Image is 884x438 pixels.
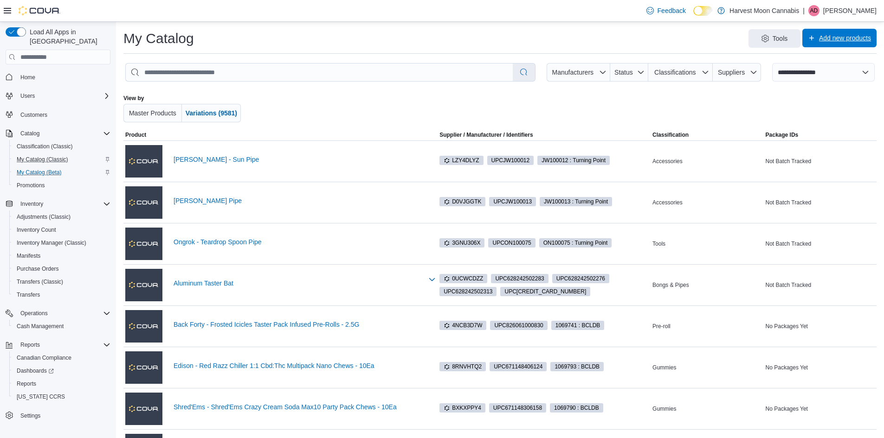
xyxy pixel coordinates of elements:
span: My Catalog (Beta) [13,167,110,178]
button: Catalog [17,128,43,139]
span: Washington CCRS [13,391,110,402]
span: Users [17,90,110,102]
button: Catalog [2,127,114,140]
a: [US_STATE] CCRS [13,391,69,402]
span: UPCON100075 [488,238,535,248]
span: 4NCB3D7W [439,321,486,330]
span: LZY4DLYZ [439,156,483,165]
span: My Catalog (Classic) [13,154,110,165]
a: Dashboards [9,364,114,377]
span: Customers [17,109,110,121]
span: Reports [13,378,110,389]
span: 8RNVHTQ2 [439,362,486,371]
a: Canadian Compliance [13,352,75,363]
span: Canadian Compliance [13,352,110,363]
div: Accessories [651,156,763,167]
span: Catalog [17,128,110,139]
span: UPC [CREDIT_CARD_NUMBER] [504,287,586,296]
label: View by [123,95,144,102]
div: Not Batch Tracked [764,279,877,291]
button: Operations [17,308,52,319]
span: UPC628242502276 [552,274,609,283]
span: Classification (Classic) [13,141,110,152]
span: UPC671148406124 [490,362,547,371]
span: 8RNVHTQ2 [444,362,482,371]
button: Adjustments (Classic) [9,210,114,223]
div: Not Batch Tracked [764,156,877,167]
span: Operations [17,308,110,319]
button: Users [17,90,39,102]
span: 1069793 : BCLDB [555,362,600,371]
span: UPC 826061000830 [494,321,543,330]
a: [PERSON_NAME] Pipe [174,197,423,204]
span: 1069793 : BCLDB [550,362,604,371]
span: Dashboards [13,365,110,376]
span: Manifests [17,252,40,260]
a: Customers [17,109,51,121]
a: Aluminum Taster Bat [174,279,423,287]
button: Status [610,63,649,82]
p: [PERSON_NAME] [823,5,877,16]
span: UPC ON100075 [492,239,531,247]
span: Feedback [658,6,686,15]
span: Users [20,92,35,100]
a: Purchase Orders [13,263,63,274]
span: JW100012 : Turning Point [542,156,606,165]
span: UPC628242502313 [439,287,497,296]
span: UPC 671148406124 [494,362,542,371]
span: Add new products [819,33,871,43]
a: Reports [13,378,40,389]
span: Purchase Orders [17,265,59,273]
button: Variations (9581) [182,104,241,122]
button: Master Products [123,104,182,122]
button: Classification (Classic) [9,140,114,153]
button: Purchase Orders [9,262,114,275]
div: Tools [651,238,763,249]
span: Settings [17,410,110,421]
span: Home [20,74,35,81]
div: Gummies [651,362,763,373]
div: Accessories [651,197,763,208]
span: My Catalog (Classic) [17,156,68,163]
span: Classification [652,131,689,139]
div: Andy Downing [808,5,819,16]
span: Customers [20,111,47,119]
span: 1069741 : BCLDB [555,321,600,330]
span: 1069741 : BCLDB [551,321,605,330]
span: UPC628242502283 [491,274,548,283]
button: Customers [2,108,114,121]
a: Home [17,72,39,83]
h1: My Catalog [123,29,194,48]
span: Canadian Compliance [17,354,71,362]
span: 3GNU306X [439,238,484,248]
span: Inventory Manager (Classic) [17,239,86,247]
span: UPCJW100012 [487,156,534,165]
button: Users [2,89,114,102]
span: Transfers [17,291,40,298]
div: No Packages Yet [764,321,877,332]
span: Dashboards [17,367,54,375]
span: UPCJW100013 [489,197,536,206]
a: Dashboards [13,365,58,376]
button: Tools [748,29,800,48]
img: Cova [19,6,60,15]
a: Shred'Ems - Shred'Ems Crazy Cream Soda Max10 Party Pack Chews - 10Ea [174,403,423,411]
span: Purchase Orders [13,263,110,274]
button: Reports [9,377,114,390]
span: Transfers (Classic) [17,278,63,286]
img: Jane West - Moon Pipe [125,186,162,219]
button: Manifests [9,249,114,262]
span: [US_STATE] CCRS [17,393,65,400]
span: Adjustments (Classic) [17,213,71,221]
div: Not Batch Tracked [764,238,877,249]
div: Gummies [651,403,763,414]
div: Not Batch Tracked [764,197,877,208]
span: Classifications [654,69,696,76]
span: My Catalog (Beta) [17,169,62,176]
a: Inventory Count [13,224,60,235]
img: Aluminum Taster Bat [125,269,162,301]
a: Edison - Red Razz Chiller 1:1 Cbd:Thc Multipack Nano Chews - 10Ea [174,362,423,369]
span: 3GNU306X [444,239,480,247]
button: Operations [2,307,114,320]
